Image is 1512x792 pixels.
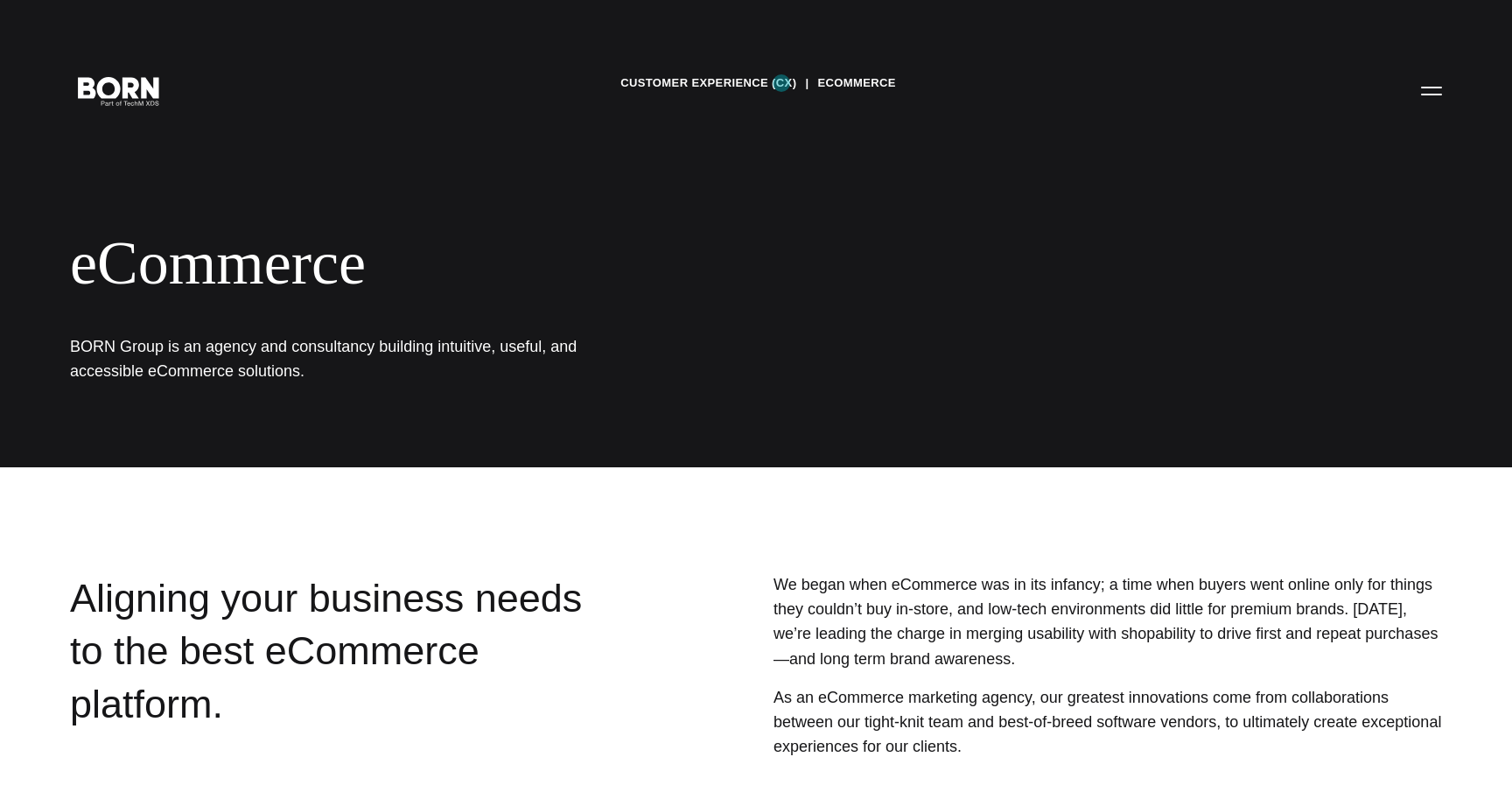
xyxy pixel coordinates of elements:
[1410,72,1452,109] button: Open
[773,572,1442,671] p: We began when eCommerce was in its infancy; a time when buyers went online only for things they c...
[773,685,1442,760] p: As an eCommerce marketing agency, our greatest innovations come from collaborations between our t...
[70,228,1067,299] div: eCommerce
[70,334,595,383] h1: BORN Group is an agency and consultancy building intuitive, useful, and accessible eCommerce solu...
[620,70,796,96] a: Customer Experience (CX)
[817,70,895,96] a: eCommerce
